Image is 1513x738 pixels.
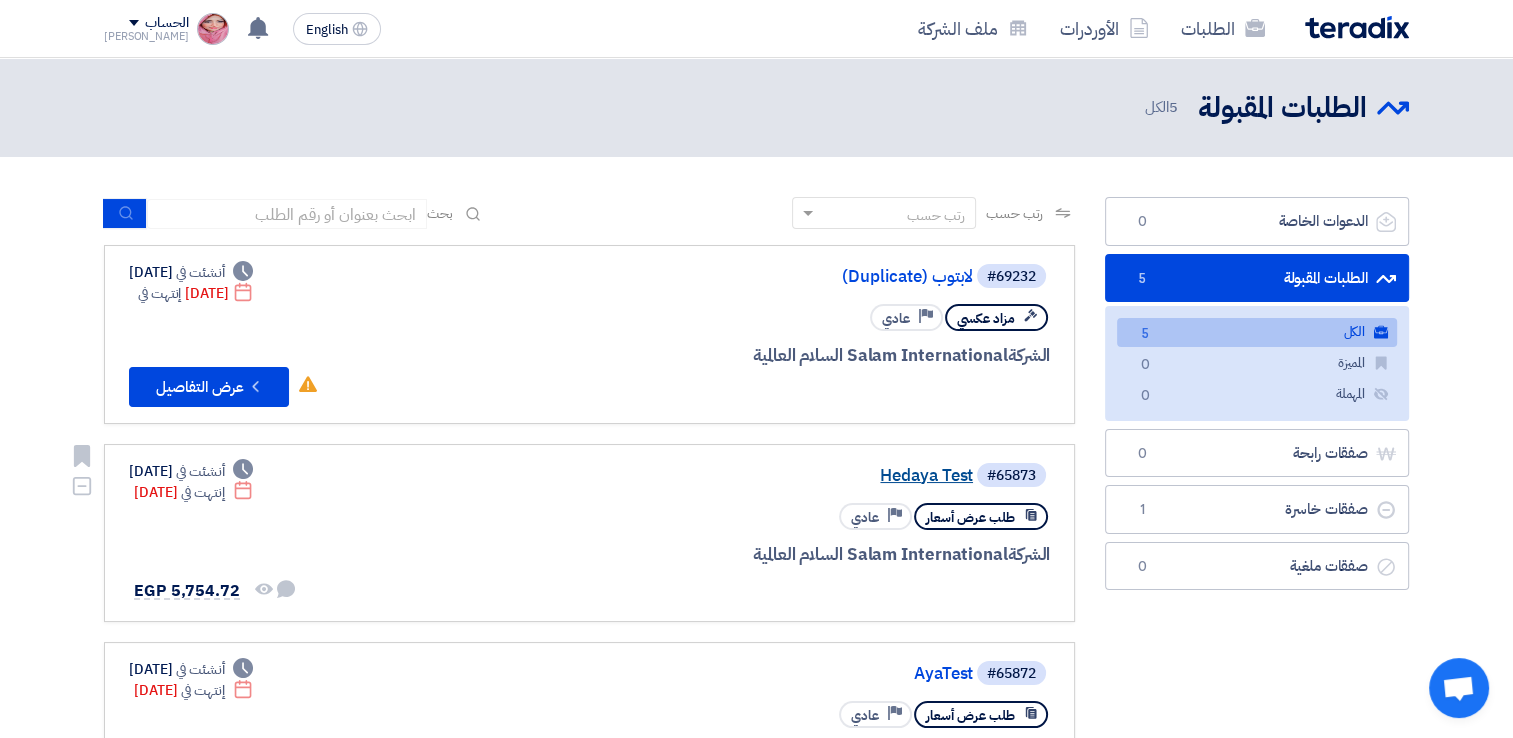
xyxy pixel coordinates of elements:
[134,680,253,701] div: [DATE]
[134,482,253,503] div: [DATE]
[134,579,240,603] span: EGP 5,754.72
[1130,500,1154,520] span: 1
[1105,485,1409,534] a: صفقات خاسرة1
[1133,386,1157,407] span: 0
[573,268,973,286] a: (Duplicate) لابتوب
[1133,355,1157,376] span: 0
[1429,658,1489,718] a: Open chat
[1165,5,1281,52] a: الطلبات
[569,542,1050,568] div: Salam International السلام العالمية
[1169,96,1178,118] span: 5
[1117,349,1397,378] a: المميزة
[129,367,289,407] button: عرض التفاصيل
[138,283,181,304] span: إنتهت في
[129,659,253,680] div: [DATE]
[987,667,1036,681] div: #65872
[1008,343,1051,368] span: الشركة
[851,706,879,725] span: عادي
[573,665,973,683] a: AyaTest
[1198,89,1367,128] h2: الطلبات المقبولة
[147,199,427,229] input: ابحث بعنوان أو رقم الطلب
[1117,380,1397,409] a: المهملة
[129,262,253,283] div: [DATE]
[1305,16,1409,39] img: Teradix logo
[907,205,965,226] div: رتب حسب
[1105,542,1409,591] a: صفقات ملغية0
[902,5,1044,52] a: ملف الشركة
[181,482,224,503] span: إنتهت في
[987,270,1036,284] div: #69232
[197,13,229,45] img: WhatsApp_Image__at_cbdf_1751464265789.jpg
[1130,444,1154,464] span: 0
[176,461,224,482] span: أنشئت في
[1130,269,1154,289] span: 5
[427,203,453,224] span: بحث
[1105,254,1409,303] a: الطلبات المقبولة5
[1130,557,1154,577] span: 0
[306,23,348,37] span: English
[957,309,1015,328] span: مزاد عكسي
[293,13,381,45] button: English
[129,461,253,482] div: [DATE]
[882,309,910,328] span: عادي
[1008,542,1051,567] span: الشركة
[987,469,1036,483] div: #65873
[176,659,224,680] span: أنشئت في
[926,508,1015,527] span: طلب عرض أسعار
[1144,96,1182,119] span: الكل
[1105,197,1409,246] a: الدعوات الخاصة0
[145,15,188,32] div: الحساب
[104,31,189,42] div: [PERSON_NAME]
[134,283,229,304] span: [DATE]
[176,262,224,283] span: أنشئت في
[986,203,1043,224] span: رتب حسب
[573,467,973,485] a: Hedaya Test
[851,508,879,527] span: عادي
[1044,5,1165,52] a: الأوردرات
[926,706,1015,725] span: طلب عرض أسعار
[1130,212,1154,232] span: 0
[1133,324,1157,345] span: 5
[1105,429,1409,478] a: صفقات رابحة0
[569,343,1050,369] div: Salam International السلام العالمية
[1117,318,1397,347] a: الكل
[181,680,224,701] span: إنتهت في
